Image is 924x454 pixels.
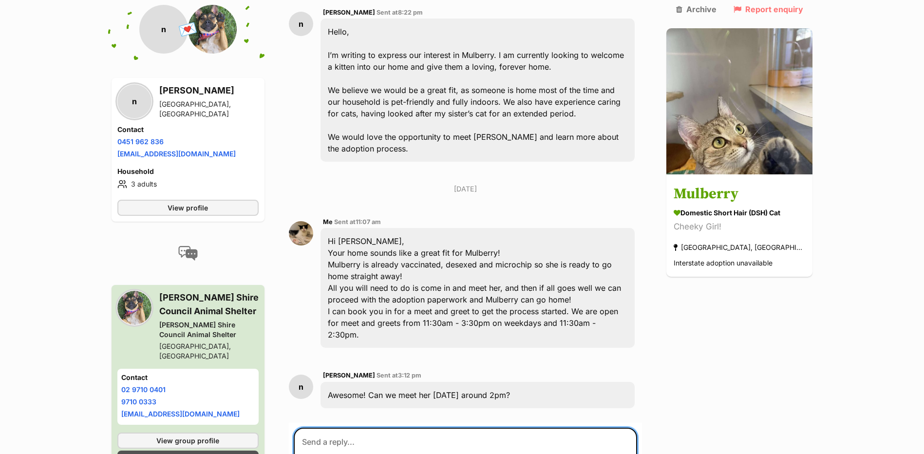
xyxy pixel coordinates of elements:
span: View group profile [156,435,219,446]
a: 02 9710 0401 [121,385,166,394]
div: [GEOGRAPHIC_DATA], [GEOGRAPHIC_DATA] [674,241,805,254]
div: n [139,5,188,54]
div: Cheeky Girl! [674,221,805,234]
img: Sutherland Shire Council Animal Shelter profile pic [289,221,313,246]
div: Hi [PERSON_NAME], Your home sounds like a great fit for Mulberry! Mulberry is already vaccinated,... [321,228,635,348]
img: Sutherland Shire Council Animal Shelter profile pic [188,5,237,54]
span: 3:12 pm [398,372,421,379]
a: [EMAIL_ADDRESS][DOMAIN_NAME] [117,150,236,158]
span: View profile [168,203,208,213]
div: [GEOGRAPHIC_DATA], [GEOGRAPHIC_DATA] [159,341,259,361]
div: n [117,84,151,118]
span: Interstate adoption unavailable [674,259,773,267]
span: 11:07 am [356,218,381,226]
div: [GEOGRAPHIC_DATA], [GEOGRAPHIC_DATA] [159,99,259,119]
span: 💌 [177,19,199,40]
span: 8:22 pm [398,9,423,16]
img: conversation-icon-4a6f8262b818ee0b60e3300018af0b2d0b884aa5de6e9bcb8d3d4eeb1a70a7c4.svg [178,246,198,261]
span: [PERSON_NAME] [323,372,375,379]
p: [DATE] [289,184,642,194]
h3: Mulberry [674,184,805,206]
div: n [289,375,313,399]
a: View group profile [117,433,259,449]
a: Mulberry Domestic Short Hair (DSH) Cat Cheeky Girl! [GEOGRAPHIC_DATA], [GEOGRAPHIC_DATA] Intersta... [666,176,812,277]
span: Sent at [334,218,381,226]
span: [PERSON_NAME] [323,9,375,16]
h4: Contact [117,125,259,134]
div: n [289,12,313,36]
a: 9710 0333 [121,397,156,406]
span: Sent at [377,9,423,16]
span: Sent at [377,372,421,379]
div: [PERSON_NAME] Shire Council Animal Shelter [159,320,259,340]
a: 0451 962 836 [117,137,164,146]
span: Me [323,218,333,226]
div: Awesome! Can we meet her [DATE] around 2pm? [321,382,635,408]
img: Sutherland Shire Council Animal Shelter profile pic [117,291,151,325]
h3: [PERSON_NAME] [159,84,259,97]
a: Report enquiry [734,5,803,14]
li: 3 adults [117,178,259,190]
a: [EMAIL_ADDRESS][DOMAIN_NAME] [121,410,240,418]
a: Archive [676,5,717,14]
h4: Household [117,167,259,176]
img: Mulberry [666,28,812,174]
h3: [PERSON_NAME] Shire Council Animal Shelter [159,291,259,318]
div: Hello, I’m writing to express our interest in Mulberry. I am currently looking to welcome a kitte... [321,19,635,162]
div: Domestic Short Hair (DSH) Cat [674,208,805,218]
h4: Contact [121,373,255,382]
a: View profile [117,200,259,216]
